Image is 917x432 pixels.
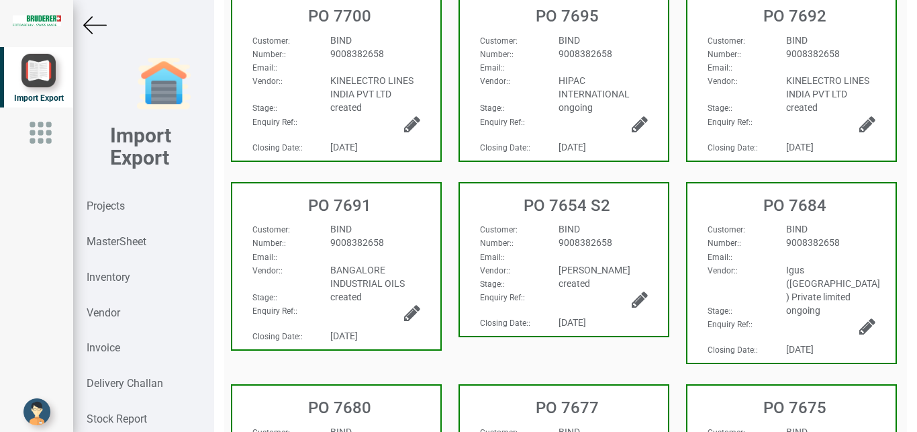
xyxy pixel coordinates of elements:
[786,305,820,316] span: ongoing
[252,63,277,73] span: :
[252,293,277,302] span: :
[559,265,630,275] span: [PERSON_NAME]
[708,63,732,73] span: :
[87,377,163,390] strong: Delivery Challan
[559,35,580,46] span: BIND
[480,266,508,275] strong: Vendor:
[110,124,171,169] b: Import Export
[87,306,120,319] strong: Vendor
[480,293,525,302] span: :
[480,239,512,248] strong: Number:
[330,331,358,341] span: [DATE]
[708,320,751,329] strong: Enquiry Ref:
[252,306,297,316] span: :
[480,36,516,46] strong: Customer
[559,48,612,59] span: 9008382658
[480,63,505,73] span: :
[467,7,668,25] h3: PO 7695
[87,235,146,248] strong: MasterSheet
[708,239,741,248] span: :
[467,197,668,214] h3: PO 7654 S2
[559,237,612,248] span: 9008382658
[708,345,758,355] span: :
[252,225,290,234] span: :
[87,413,147,425] strong: Stock Report
[87,271,130,284] strong: Inventory
[330,102,362,113] span: created
[480,253,503,262] strong: Email:
[252,36,288,46] strong: Customer
[252,253,277,262] span: :
[252,77,283,86] span: :
[480,143,528,153] strong: Closing Date:
[786,224,808,234] span: BIND
[239,399,440,417] h3: PO 7680
[252,332,303,341] span: :
[330,237,384,248] span: 9008382658
[708,103,730,113] strong: Stage:
[694,197,896,214] h3: PO 7684
[786,265,880,302] span: Igus ([GEOGRAPHIC_DATA] ) Private limited
[252,118,295,127] strong: Enquiry Ref:
[708,36,743,46] strong: Customer
[252,332,301,341] strong: Closing Date:
[708,77,736,86] strong: Vendor:
[708,225,745,234] span: :
[786,344,814,355] span: [DATE]
[480,50,514,59] span: :
[480,266,510,275] span: :
[559,75,630,99] span: HIPAC INTERNATIONAL
[330,265,405,289] span: BANGALORE INDUSTRIAL OILS
[708,253,730,262] strong: Email:
[708,345,756,355] strong: Closing Date:
[708,50,741,59] span: :
[480,225,518,234] span: :
[708,143,756,153] strong: Closing Date:
[708,253,732,262] span: :
[480,50,512,59] strong: Number:
[480,143,530,153] span: :
[559,317,586,328] span: [DATE]
[480,77,508,86] strong: Vendor:
[480,103,503,113] strong: Stage:
[694,7,896,25] h3: PO 7692
[252,239,286,248] span: :
[252,77,281,86] strong: Vendor:
[708,36,745,46] span: :
[330,224,352,234] span: BIND
[480,293,523,302] strong: Enquiry Ref:
[252,50,286,59] span: :
[252,253,275,262] strong: Email:
[252,266,281,275] strong: Vendor:
[694,399,896,417] h3: PO 7675
[708,225,743,234] strong: Customer
[708,266,738,275] span: :
[480,36,518,46] span: :
[708,50,739,59] strong: Number:
[252,239,284,248] strong: Number:
[330,142,358,153] span: [DATE]
[252,266,283,275] span: :
[480,318,530,328] span: :
[708,320,753,329] span: :
[330,75,414,99] span: KINELECTRO LINES INDIA PVT LTD
[708,266,736,275] strong: Vendor:
[87,341,120,354] strong: Invoice
[708,306,730,316] strong: Stage:
[559,224,580,234] span: BIND
[708,77,738,86] span: :
[480,118,525,127] span: :
[480,279,505,289] span: :
[252,143,301,153] strong: Closing Date:
[480,318,528,328] strong: Closing Date:
[252,293,275,302] strong: Stage:
[786,48,840,59] span: 9008382658
[14,93,64,103] span: Import Export
[252,36,290,46] span: :
[239,197,440,214] h3: PO 7691
[786,35,808,46] span: BIND
[137,57,191,111] img: garage-closed.png
[239,7,440,25] h3: PO 7700
[480,118,523,127] strong: Enquiry Ref:
[480,253,505,262] span: :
